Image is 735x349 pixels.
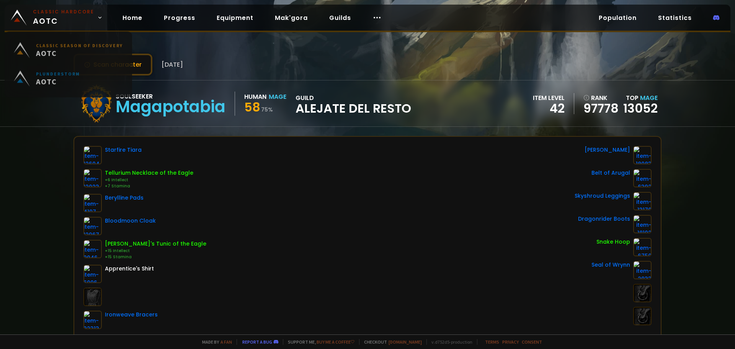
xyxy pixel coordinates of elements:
[105,169,193,177] div: Tellurium Necklace of the Eagle
[623,93,658,103] div: Top
[83,194,102,212] img: item-4197
[116,92,225,101] div: Soulseeker
[83,169,102,187] img: item-12023
[623,100,658,117] a: 13052
[36,51,123,60] span: AOTC
[640,93,658,102] span: Mage
[83,240,102,258] img: item-9946
[633,238,652,256] img: item-6750
[105,217,156,225] div: Bloodmoon Cloak
[593,10,643,26] a: Population
[652,10,698,26] a: Statistics
[36,79,80,88] span: AOTC
[244,98,260,116] span: 58
[583,93,619,103] div: rank
[83,217,102,235] img: item-12967
[578,215,630,223] div: Dragonrider Boots
[485,339,499,345] a: Terms
[575,192,630,200] div: Skyshroud Leggings
[105,265,154,273] div: Apprentice's Shirt
[105,194,144,202] div: Berylline Pads
[389,339,422,345] a: [DOMAIN_NAME]
[105,254,206,260] div: +15 Stamina
[585,146,630,154] div: [PERSON_NAME]
[533,93,565,103] div: item level
[198,339,232,345] span: Made by
[633,146,652,164] img: item-18083
[596,238,630,246] div: Snake Hoop
[33,8,94,15] small: Classic Hardcore
[591,169,630,177] div: Belt of Arugal
[211,10,260,26] a: Equipment
[105,183,193,189] div: +7 Stamina
[323,10,357,26] a: Guilds
[317,339,354,345] a: Buy me a coffee
[220,339,232,345] a: a fan
[83,146,102,164] img: item-12604
[105,311,158,319] div: Ironweave Bracers
[261,106,273,113] small: 75 %
[296,103,411,114] span: ALEJATE DEL RESTO
[502,339,519,345] a: Privacy
[83,311,102,329] img: item-22313
[33,8,94,27] span: AOTC
[105,146,142,154] div: Starfire Tiara
[522,339,542,345] a: Consent
[116,10,149,26] a: Home
[633,215,652,233] img: item-18102
[105,248,206,254] div: +15 Intellect
[9,38,127,67] a: Classic Season of DiscoveryAOTC
[283,339,354,345] span: Support me,
[162,60,183,69] span: [DATE]
[533,103,565,114] div: 42
[633,261,652,279] img: item-2933
[105,177,193,183] div: +6 Intellect
[633,192,652,210] img: item-13170
[269,92,286,102] div: Mage
[36,73,80,79] small: Plunderstorm
[426,339,472,345] span: v. d752d5 - production
[242,339,272,345] a: Report a bug
[591,261,630,269] div: Seal of Wrynn
[269,10,314,26] a: Mak'gora
[633,169,652,187] img: item-6392
[244,92,266,102] div: Human
[5,5,107,31] a: Classic HardcoreAOTC
[9,67,127,95] a: PlunderstormAOTC
[36,45,123,51] small: Classic Season of Discovery
[116,101,225,113] div: Magapotabia
[158,10,201,26] a: Progress
[83,265,102,283] img: item-6096
[105,240,206,248] div: [PERSON_NAME]'s Tunic of the Eagle
[296,93,411,114] div: guild
[583,103,619,114] a: 97778
[359,339,422,345] span: Checkout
